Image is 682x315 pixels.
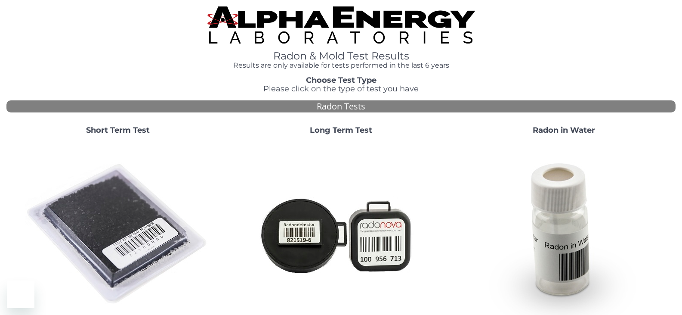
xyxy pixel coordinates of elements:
[306,75,376,85] strong: Choose Test Type
[86,125,150,135] strong: Short Term Test
[6,100,676,113] div: Radon Tests
[310,125,372,135] strong: Long Term Test
[533,125,595,135] strong: Radon in Water
[207,6,475,44] img: TightCrop.jpg
[7,281,34,308] iframe: Button to launch messaging window
[263,84,419,94] span: Please click on the type of test you have
[207,50,475,62] h1: Radon & Mold Test Results
[207,62,475,69] h4: Results are only available for tests performed in the last 6 years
